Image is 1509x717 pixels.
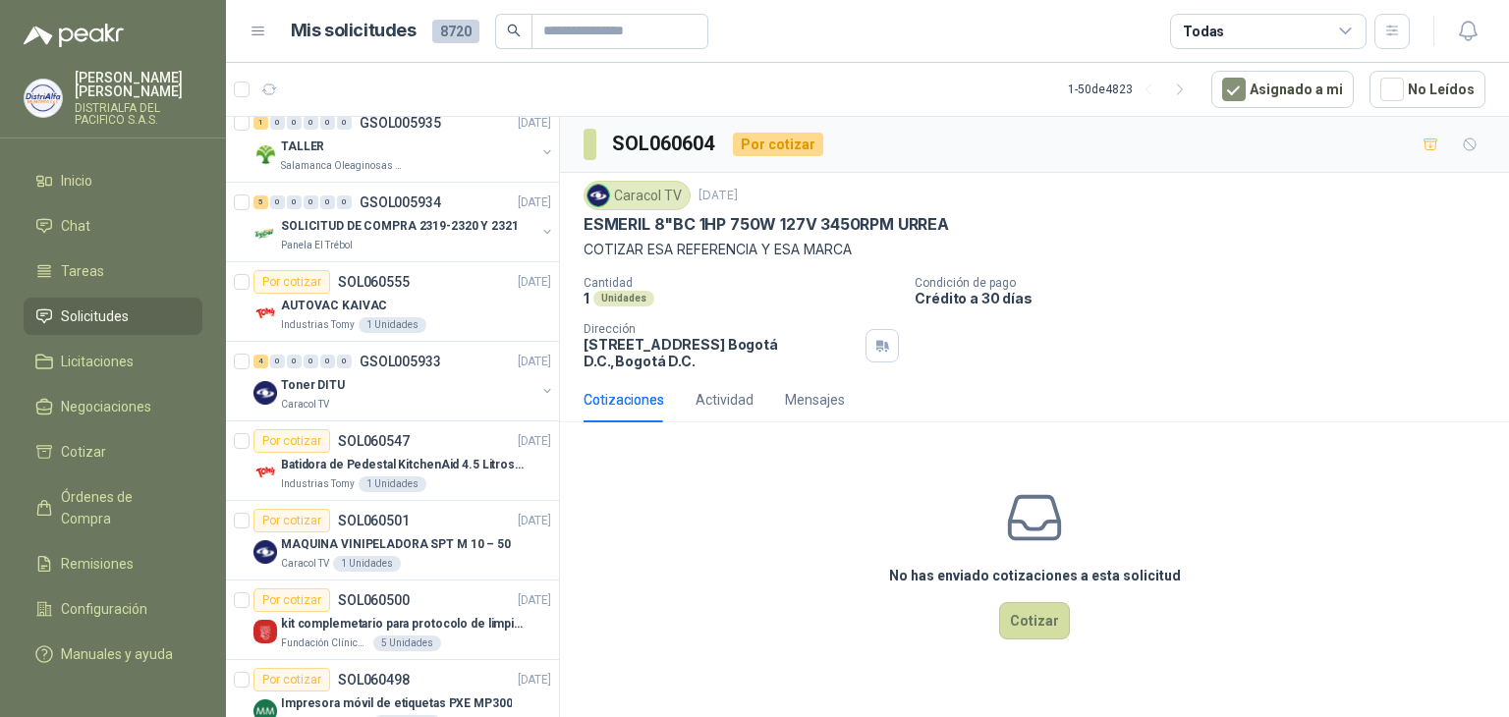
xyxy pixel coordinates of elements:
p: Dirección [584,322,858,336]
div: 0 [337,116,352,130]
span: 8720 [432,20,479,43]
h1: Mis solicitudes [291,17,417,45]
p: Industrias Tomy [281,317,355,333]
div: Actividad [696,389,754,411]
p: Toner DITU [281,376,345,395]
a: Configuración [24,590,202,628]
img: Company Logo [253,461,277,484]
p: TALLER [281,138,324,156]
a: Remisiones [24,545,202,582]
p: Batidora de Pedestal KitchenAid 4.5 Litros Delux Plateado [281,456,526,474]
p: Industrias Tomy [281,476,355,492]
div: Caracol TV [584,181,691,210]
span: Solicitudes [61,305,129,327]
p: Impresora móvil de etiquetas PXE MP300 [281,694,512,713]
p: [PERSON_NAME] [PERSON_NAME] [75,71,202,98]
button: Cotizar [999,602,1070,639]
a: Tareas [24,252,202,290]
div: 0 [287,116,302,130]
div: 0 [287,195,302,209]
p: SOL060498 [338,673,410,687]
a: Negociaciones [24,388,202,425]
img: Company Logo [25,80,62,117]
p: [DATE] [518,671,551,689]
div: 0 [320,355,335,368]
a: 4 0 0 0 0 0 GSOL005933[DATE] Company LogoToner DITUCaracol TV [253,350,555,413]
h3: No has enviado cotizaciones a esta solicitud [889,565,1181,586]
p: [DATE] [518,432,551,451]
a: Por cotizarSOL060555[DATE] Company LogoAUTOVAC KAIVACIndustrias Tomy1 Unidades [226,262,559,342]
button: No Leídos [1369,71,1485,108]
div: 4 [253,355,268,368]
div: 0 [304,355,318,368]
p: SOL060500 [338,593,410,607]
span: Inicio [61,170,92,192]
p: ESMERIL 8"BC 1HP 750W 127V 3450RPM URREA [584,214,949,235]
span: Licitaciones [61,351,134,372]
span: Configuración [61,598,147,620]
a: Chat [24,207,202,245]
span: Manuales y ayuda [61,643,173,665]
div: Por cotizar [253,509,330,532]
div: Por cotizar [253,668,330,691]
p: [DATE] [518,353,551,371]
div: 1 Unidades [359,476,426,492]
a: Órdenes de Compra [24,478,202,537]
a: Licitaciones [24,343,202,380]
div: Todas [1183,21,1224,42]
div: 1 Unidades [333,556,401,572]
button: Asignado a mi [1211,71,1354,108]
p: Cantidad [584,276,899,290]
img: Company Logo [587,185,609,206]
img: Logo peakr [24,24,124,47]
span: search [507,24,521,37]
div: 0 [270,195,285,209]
div: 0 [270,116,285,130]
a: Cotizar [24,433,202,470]
p: SOL060501 [338,514,410,527]
div: 0 [287,355,302,368]
a: Solicitudes [24,298,202,335]
div: 1 Unidades [359,317,426,333]
div: Por cotizar [253,270,330,294]
div: Cotizaciones [584,389,664,411]
p: GSOL005933 [360,355,441,368]
p: SOLICITUD DE COMPRA 2319-2320 Y 2321 [281,217,519,236]
div: Unidades [593,291,654,306]
p: MAQUINA VINIPELADORA SPT M 10 – 50 [281,535,511,554]
div: Por cotizar [253,429,330,453]
img: Company Logo [253,620,277,643]
div: 0 [304,116,318,130]
img: Company Logo [253,381,277,405]
p: [STREET_ADDRESS] Bogotá D.C. , Bogotá D.C. [584,336,858,369]
a: 5 0 0 0 0 0 GSOL005934[DATE] Company LogoSOLICITUD DE COMPRA 2319-2320 Y 2321Panela El Trébol [253,191,555,253]
div: Por cotizar [253,588,330,612]
p: GSOL005935 [360,116,441,130]
p: [DATE] [699,187,738,205]
img: Company Logo [253,540,277,564]
div: 5 [253,195,268,209]
p: Condición de pago [915,276,1501,290]
p: GSOL005934 [360,195,441,209]
p: SOL060555 [338,275,410,289]
p: Panela El Trébol [281,238,353,253]
h3: SOL060604 [612,129,717,159]
p: 1 [584,290,589,306]
div: Mensajes [785,389,845,411]
div: 0 [320,116,335,130]
p: kit complemetario para protocolo de limpieza [281,615,526,634]
span: Cotizar [61,441,106,463]
div: 0 [337,195,352,209]
img: Company Logo [253,222,277,246]
p: [DATE] [518,273,551,292]
div: 0 [337,355,352,368]
p: [DATE] [518,591,551,610]
div: 0 [320,195,335,209]
p: [DATE] [518,193,551,212]
span: Tareas [61,260,104,282]
a: Por cotizarSOL060547[DATE] Company LogoBatidora de Pedestal KitchenAid 4.5 Litros Delux PlateadoI... [226,421,559,501]
div: 5 Unidades [373,635,441,651]
span: Chat [61,215,90,237]
p: Caracol TV [281,556,329,572]
span: Órdenes de Compra [61,486,184,529]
